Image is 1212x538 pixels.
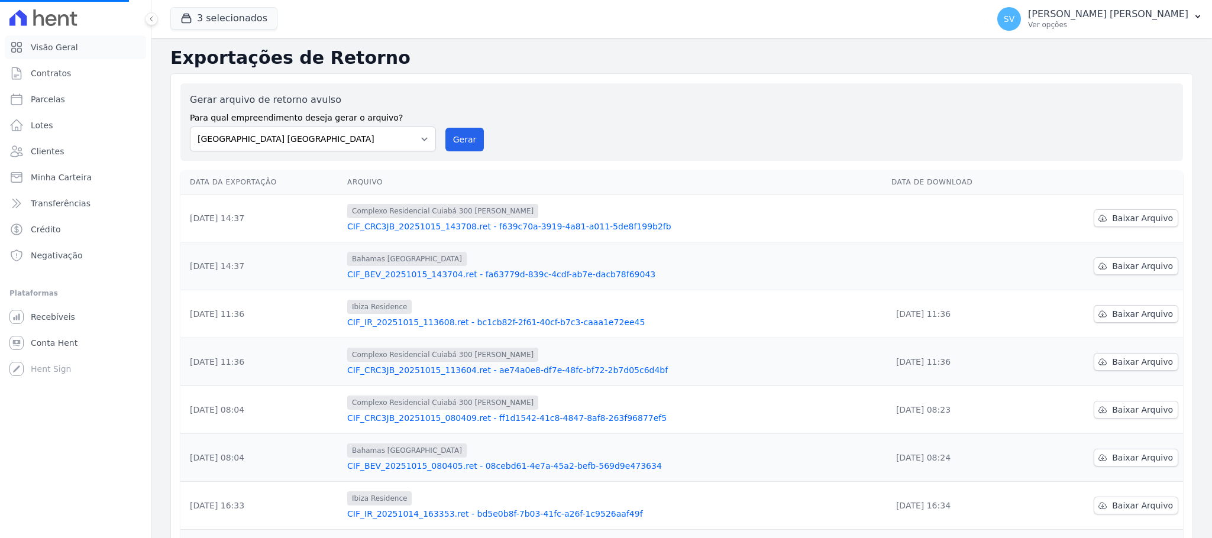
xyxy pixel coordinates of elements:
[180,170,342,195] th: Data da Exportação
[5,192,146,215] a: Transferências
[31,41,78,53] span: Visão Geral
[1112,500,1173,511] span: Baixar Arquivo
[1094,497,1178,514] a: Baixar Arquivo
[1094,401,1178,419] a: Baixar Arquivo
[1028,8,1188,20] p: [PERSON_NAME] [PERSON_NAME]
[1094,305,1178,323] a: Baixar Arquivo
[1028,20,1188,30] p: Ver opções
[190,93,436,107] label: Gerar arquivo de retorno avulso
[170,47,1193,69] h2: Exportações de Retorno
[887,290,1032,338] td: [DATE] 11:36
[190,107,436,124] label: Para qual empreendimento deseja gerar o arquivo?
[887,386,1032,434] td: [DATE] 08:23
[1112,452,1173,464] span: Baixar Arquivo
[445,128,484,151] button: Gerar
[5,305,146,329] a: Recebíveis
[1094,449,1178,466] a: Baixar Arquivo
[347,204,538,218] span: Complexo Residencial Cuiabá 300 [PERSON_NAME]
[31,311,75,323] span: Recebíveis
[31,119,53,131] span: Lotes
[31,145,64,157] span: Clientes
[342,170,887,195] th: Arquivo
[5,35,146,59] a: Visão Geral
[31,67,71,79] span: Contratos
[347,252,467,266] span: Bahamas [GEOGRAPHIC_DATA]
[347,508,882,520] a: CIF_IR_20251014_163353.ret - bd5e0b8f-7b03-41fc-a26f-1c9526aaf49f
[347,412,882,424] a: CIF_CRC3JB_20251015_080409.ret - ff1d1542-41c8-4847-8af8-263f96877ef5
[180,434,342,482] td: [DATE] 08:04
[347,268,882,280] a: CIF_BEV_20251015_143704.ret - fa63779d-839c-4cdf-ab7e-dacb78f69043
[1112,308,1173,320] span: Baixar Arquivo
[5,331,146,355] a: Conta Hent
[347,348,538,362] span: Complexo Residencial Cuiabá 300 [PERSON_NAME]
[31,93,65,105] span: Parcelas
[5,114,146,137] a: Lotes
[1112,260,1173,272] span: Baixar Arquivo
[5,87,146,111] a: Parcelas
[9,286,141,300] div: Plataformas
[1112,212,1173,224] span: Baixar Arquivo
[1094,257,1178,275] a: Baixar Arquivo
[347,316,882,328] a: CIF_IR_20251015_113608.ret - bc1cb82f-2f61-40cf-b7c3-caaa1e72ee45
[31,249,83,261] span: Negativação
[180,386,342,434] td: [DATE] 08:04
[31,197,91,209] span: Transferências
[1094,209,1178,227] a: Baixar Arquivo
[180,482,342,530] td: [DATE] 16:33
[1004,15,1014,23] span: SV
[31,337,77,349] span: Conta Hent
[1112,404,1173,416] span: Baixar Arquivo
[180,242,342,290] td: [DATE] 14:37
[1094,353,1178,371] a: Baixar Arquivo
[5,140,146,163] a: Clientes
[347,491,412,505] span: Ibiza Residence
[180,290,342,338] td: [DATE] 11:36
[988,2,1212,35] button: SV [PERSON_NAME] [PERSON_NAME] Ver opções
[887,338,1032,386] td: [DATE] 11:36
[5,61,146,85] a: Contratos
[347,443,467,458] span: Bahamas [GEOGRAPHIC_DATA]
[887,434,1032,482] td: [DATE] 08:24
[5,244,146,267] a: Negativação
[887,482,1032,530] td: [DATE] 16:34
[347,396,538,410] span: Complexo Residencial Cuiabá 300 [PERSON_NAME]
[31,171,92,183] span: Minha Carteira
[347,300,412,314] span: Ibiza Residence
[347,364,882,376] a: CIF_CRC3JB_20251015_113604.ret - ae74a0e8-df7e-48fc-bf72-2b7d05c6d4bf
[170,7,277,30] button: 3 selecionados
[887,170,1032,195] th: Data de Download
[5,166,146,189] a: Minha Carteira
[31,223,61,235] span: Crédito
[347,460,882,472] a: CIF_BEV_20251015_080405.ret - 08cebd61-4e7a-45a2-befb-569d9e473634
[5,218,146,241] a: Crédito
[347,221,882,232] a: CIF_CRC3JB_20251015_143708.ret - f639c70a-3919-4a81-a011-5de8f199b2fb
[180,195,342,242] td: [DATE] 14:37
[1112,356,1173,368] span: Baixar Arquivo
[180,338,342,386] td: [DATE] 11:36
